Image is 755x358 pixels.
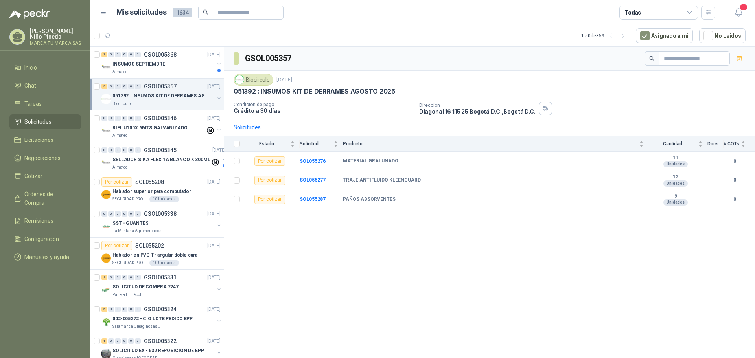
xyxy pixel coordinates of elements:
p: RIEL U100X 6MTS GALVANIZADO [112,124,188,132]
div: 0 [101,211,107,217]
div: 3 [101,84,107,89]
b: MATERIAL GRALUNADO [343,158,398,164]
p: Condición de pago [234,102,413,107]
div: 10 Unidades [149,196,179,202]
div: 0 [108,211,114,217]
a: 2 0 0 0 0 0 GSOL005331[DATE] Company LogoSOLICITUD DE COMPRA 2247Panela El Trébol [101,273,222,298]
p: [PERSON_NAME] Niño Pineda [30,28,81,39]
a: Licitaciones [9,132,81,147]
span: # COTs [724,141,739,147]
p: [DATE] [276,76,292,84]
p: [DATE] [207,51,221,59]
div: 0 [122,211,127,217]
a: Inicio [9,60,81,75]
p: SELLADOR SIKA FLEX 1A BLANCO X 300ML [112,156,210,163]
th: Solicitud [300,136,343,152]
div: 0 [101,147,107,153]
div: Unidades [663,199,688,206]
div: 1 [101,338,107,344]
span: Remisiones [24,217,53,225]
th: Cantidad [648,136,707,152]
p: INSUMOS SEPTIEMBRE [112,61,165,68]
a: 0 0 0 0 0 0 GSOL005346[DATE] Company LogoRIEL U100X 6MTS GALVANIZADOAlmatec [101,114,222,139]
p: Panela El Trébol [112,292,141,298]
span: Manuales y ayuda [24,253,69,261]
div: 0 [135,116,141,121]
div: 0 [128,84,134,89]
span: Solicitud [300,141,332,147]
div: 0 [128,211,134,217]
div: 0 [128,116,134,121]
div: 0 [135,211,141,217]
div: 0 [128,275,134,280]
a: 3 0 0 0 0 0 GSOL005357[DATE] Company Logo051392 : INSUMOS KIT DE DERRAMES AGOSTO 2025Biocirculo [101,82,222,107]
p: [DATE] [207,274,221,281]
button: Asignado a mi [636,28,693,43]
b: TRAJE ANTIFLUIDO KLEENGUARD [343,177,421,184]
div: 0 [128,338,134,344]
img: Logo peakr [9,9,50,19]
p: GSOL005346 [144,116,177,121]
div: 0 [135,307,141,312]
span: Negociaciones [24,154,61,162]
p: La Montaña Agromercados [112,228,162,234]
p: MARCA TU MARCA SAS [30,41,81,46]
a: Remisiones [9,213,81,228]
p: 002-005272 - CIO LOTE PEDIDO EPP [112,315,193,323]
div: Por cotizar [101,241,132,250]
div: Unidades [663,180,688,187]
span: Cantidad [648,141,696,147]
a: 3 0 0 0 0 0 GSOL005368[DATE] Company LogoINSUMOS SEPTIEMBREAlmatec [101,50,222,75]
span: Licitaciones [24,136,53,144]
div: 2 [101,275,107,280]
div: 0 [122,84,127,89]
p: Salamanca Oleaginosas SAS [112,323,162,330]
th: Producto [343,136,648,152]
a: Manuales y ayuda [9,250,81,264]
img: Company Logo [101,190,111,199]
div: 0 [135,147,141,153]
img: Company Logo [101,126,111,136]
h1: Mis solicitudes [116,7,167,18]
div: Unidades [663,161,688,167]
button: No Leídos [699,28,746,43]
p: SOLICITUD EX - 632 REPOSICION DE EPP [112,347,204,354]
a: SOL055277 [300,177,326,183]
div: 0 [108,275,114,280]
img: Company Logo [101,94,111,104]
div: 0 [122,275,127,280]
a: SOL055287 [300,196,326,202]
img: Company Logo [101,285,111,295]
span: Inicio [24,63,37,72]
img: Company Logo [101,222,111,231]
div: 0 [128,52,134,57]
p: Almatec [112,164,127,171]
p: SST - GUANTES [112,220,148,227]
p: Biocirculo [112,101,131,107]
div: Solicitudes [234,123,261,132]
span: Solicitudes [24,117,52,126]
div: Por cotizar [101,177,132,187]
span: Estado [245,141,289,147]
p: Almatec [112,69,127,75]
a: Cotizar [9,169,81,184]
div: 0 [108,307,114,312]
div: 0 [135,84,141,89]
div: 0 [122,116,127,121]
span: 1634 [173,8,192,17]
p: GSOL005322 [144,338,177,344]
p: [DATE] [207,338,221,345]
p: [DATE] [207,178,221,186]
p: 051392 : INSUMOS KIT DE DERRAMES AGOSTO 2025 [112,92,210,100]
p: [DATE] [207,115,221,122]
div: 0 [122,307,127,312]
p: Hablador superior para computador [112,188,191,195]
a: Solicitudes [9,114,81,129]
img: Company Logo [235,75,244,84]
p: GSOL005331 [144,275,177,280]
div: 0 [135,338,141,344]
b: 11 [648,155,703,161]
img: Company Logo [101,158,111,167]
a: Por cotizarSOL055208[DATE] Company LogoHablador superior para computadorSEGURIDAD PROVISER LTDA10... [90,174,224,206]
